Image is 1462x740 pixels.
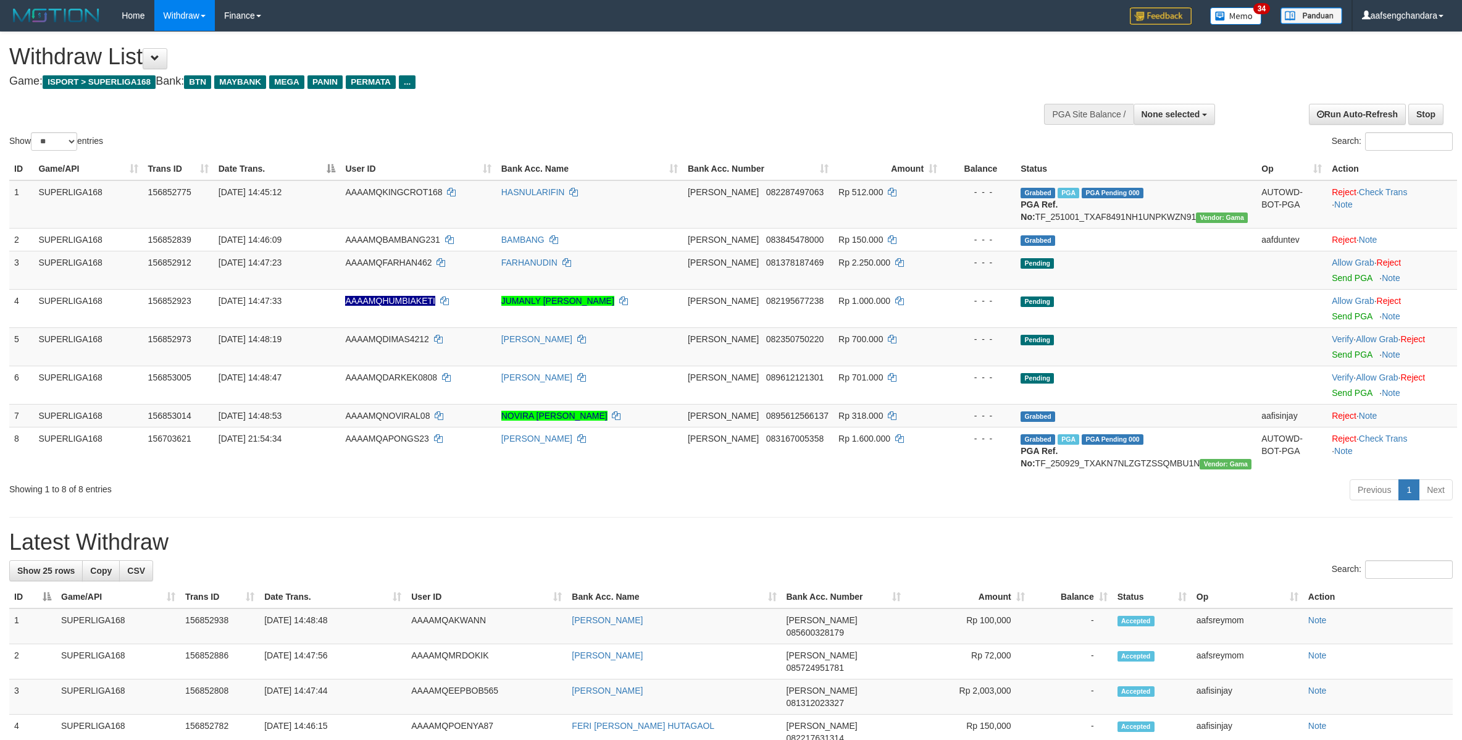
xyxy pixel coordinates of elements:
[345,334,428,344] span: AAAAMQDIMAS4212
[9,75,963,88] h4: Game: Bank:
[406,608,567,644] td: AAAAMQAKWANN
[259,679,406,715] td: [DATE] 14:47:44
[9,327,33,366] td: 5
[1030,679,1113,715] td: -
[1192,586,1303,608] th: Op: activate to sort column ascending
[1365,560,1453,579] input: Search:
[214,75,266,89] span: MAYBANK
[1308,686,1327,696] a: Note
[1400,334,1425,344] a: Reject
[572,721,714,731] a: FERI [PERSON_NAME] HUTAGAOL
[1309,104,1406,125] a: Run Auto-Refresh
[9,530,1453,555] h1: Latest Withdraw
[1016,158,1256,180] th: Status
[1332,334,1353,344] a: Verify
[345,372,437,382] span: AAAAMQDARKEK0808
[496,158,683,180] th: Bank Acc. Name: activate to sort column ascending
[1327,404,1457,427] td: ·
[219,411,282,421] span: [DATE] 14:48:53
[1117,651,1155,662] span: Accepted
[1082,434,1143,445] span: PGA Pending
[1356,372,1400,382] span: ·
[269,75,304,89] span: MEGA
[1058,434,1079,445] span: Marked by aafchhiseyha
[56,679,180,715] td: SUPERLIGA168
[1134,104,1216,125] button: None selected
[33,327,143,366] td: SUPERLIGA168
[1332,296,1374,306] a: Allow Grab
[148,258,191,267] span: 156852912
[1196,212,1248,223] span: Vendor URL: https://trx31.1velocity.biz
[688,296,759,306] span: [PERSON_NAME]
[33,251,143,289] td: SUPERLIGA168
[345,235,440,245] span: AAAAMQBAMBANG231
[1021,258,1054,269] span: Pending
[1044,104,1133,125] div: PGA Site Balance /
[1256,180,1327,229] td: AUTOWD-BOT-PGA
[947,333,1011,345] div: - - -
[906,586,1030,608] th: Amount: activate to sort column ascending
[1327,251,1457,289] td: ·
[1332,350,1372,359] a: Send PGA
[1398,479,1419,500] a: 1
[1021,373,1054,384] span: Pending
[838,296,890,306] span: Rp 1.000.000
[688,411,759,421] span: [PERSON_NAME]
[33,228,143,251] td: SUPERLIGA168
[9,251,33,289] td: 3
[501,235,545,245] a: BAMBANG
[9,366,33,404] td: 6
[1256,427,1327,474] td: AUTOWD-BOT-PGA
[31,132,77,151] select: Showentries
[1280,7,1342,24] img: panduan.png
[9,6,103,25] img: MOTION_logo.png
[1021,296,1054,307] span: Pending
[1332,273,1372,283] a: Send PGA
[219,372,282,382] span: [DATE] 14:48:47
[501,411,608,421] a: NOVIRA [PERSON_NAME]
[1332,434,1356,444] a: Reject
[1408,104,1443,125] a: Stop
[1327,289,1457,327] td: ·
[43,75,156,89] span: ISPORT > SUPERLIGA168
[9,404,33,427] td: 7
[307,75,343,89] span: PANIN
[1327,366,1457,404] td: · ·
[1332,235,1356,245] a: Reject
[56,586,180,608] th: Game/API: activate to sort column ascending
[56,608,180,644] td: SUPERLIGA168
[143,158,214,180] th: Trans ID: activate to sort column ascending
[1332,311,1372,321] a: Send PGA
[838,258,890,267] span: Rp 2.250.000
[766,411,829,421] span: Copy 0895612566137 to clipboard
[1113,586,1192,608] th: Status: activate to sort column ascending
[9,158,33,180] th: ID
[345,296,435,306] span: Nama rekening ada tanda titik/strip, harap diedit
[9,132,103,151] label: Show entries
[148,411,191,421] span: 156853014
[1192,608,1303,644] td: aafsreymom
[1382,311,1400,321] a: Note
[148,334,191,344] span: 156852973
[9,478,600,495] div: Showing 1 to 8 of 8 entries
[838,334,883,344] span: Rp 700.000
[1021,434,1055,445] span: Grabbed
[340,158,496,180] th: User ID: activate to sort column ascending
[1332,258,1376,267] span: ·
[1327,228,1457,251] td: ·
[219,296,282,306] span: [DATE] 14:47:33
[9,644,56,679] td: 2
[787,721,858,731] span: [PERSON_NAME]
[33,289,143,327] td: SUPERLIGA168
[787,698,844,708] span: Copy 081312023327 to clipboard
[1332,372,1353,382] a: Verify
[33,158,143,180] th: Game/API: activate to sort column ascending
[184,75,211,89] span: BTN
[838,411,883,421] span: Rp 318.000
[683,158,833,180] th: Bank Acc. Number: activate to sort column ascending
[1021,411,1055,422] span: Grabbed
[9,560,83,581] a: Show 25 rows
[148,187,191,197] span: 156852775
[9,427,33,474] td: 8
[1377,258,1401,267] a: Reject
